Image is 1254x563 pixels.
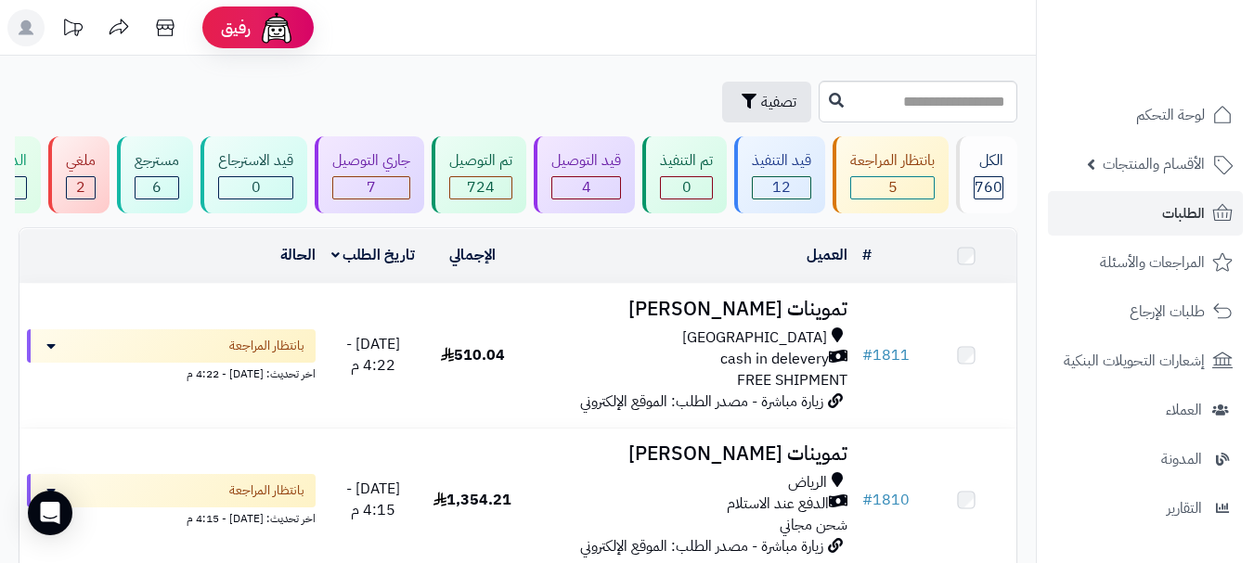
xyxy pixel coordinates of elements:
div: 0 [661,177,712,198]
span: # [862,489,873,511]
div: ملغي [66,150,96,172]
span: [DATE] - 4:22 م [346,333,400,377]
h3: تموينات [PERSON_NAME] [530,443,847,465]
span: المراجعات والأسئلة [1100,250,1205,275]
a: قيد التوصيل 4 [530,136,639,213]
span: 724 [467,176,495,198]
div: مسترجع [135,150,179,172]
a: الإجمالي [449,244,496,266]
span: تصفية [761,91,796,113]
div: 6 [136,177,178,198]
a: قيد الاسترجاع 0 [197,136,311,213]
span: الدفع عند الاستلام [727,493,829,515]
span: بانتظار المراجعة [229,337,304,355]
a: # [862,244,872,266]
div: تم التوصيل [449,150,512,172]
span: cash in delevery [720,349,829,370]
div: اخر تحديث: [DATE] - 4:15 م [27,507,316,527]
span: 0 [682,176,692,198]
img: logo-2.png [1128,50,1236,89]
div: 7 [333,177,409,198]
div: تم التنفيذ [660,150,713,172]
a: الطلبات [1048,191,1243,236]
a: #1810 [862,489,910,511]
a: بانتظار المراجعة 5 [829,136,952,213]
span: التقارير [1167,495,1202,521]
span: الأقسام والمنتجات [1103,151,1205,177]
a: تم التوصيل 724 [428,136,530,213]
a: ملغي 2 [45,136,113,213]
span: العملاء [1166,397,1202,423]
a: تاريخ الطلب [331,244,416,266]
span: لوحة التحكم [1136,102,1205,128]
div: جاري التوصيل [332,150,410,172]
h3: تموينات [PERSON_NAME] [530,299,847,320]
span: [DATE] - 4:15 م [346,478,400,521]
span: شحن مجاني [780,514,847,536]
a: العميل [807,244,847,266]
span: 6 [152,176,162,198]
div: 2 [67,177,95,198]
div: 0 [219,177,292,198]
a: التقارير [1048,486,1243,531]
span: الرياض [788,472,827,493]
div: 5 [851,177,934,198]
img: ai-face.png [258,9,295,46]
div: 12 [753,177,810,198]
a: الحالة [280,244,316,266]
button: تصفية [722,82,811,122]
a: #1811 [862,344,910,366]
a: العملاء [1048,388,1243,432]
a: تم التنفيذ 0 [639,136,730,213]
span: 4 [582,176,591,198]
a: طلبات الإرجاع [1048,289,1243,334]
span: زيارة مباشرة - مصدر الطلب: الموقع الإلكتروني [580,535,823,557]
div: بانتظار المراجعة [850,150,935,172]
div: قيد التوصيل [551,150,621,172]
div: اخر تحديث: [DATE] - 4:22 م [27,363,316,382]
span: 510.04 [441,344,505,366]
a: المدونة [1048,437,1243,481]
a: جاري التوصيل 7 [311,136,428,213]
div: 724 [450,177,511,198]
span: إشعارات التحويلات البنكية [1064,348,1205,374]
a: مسترجع 6 [113,136,197,213]
div: Open Intercom Messenger [28,491,72,535]
span: طلبات الإرجاع [1130,299,1205,325]
a: تحديثات المنصة [49,9,96,51]
div: قيد التنفيذ [752,150,811,172]
span: الطلبات [1162,200,1205,226]
span: المدونة [1161,446,1202,472]
span: 760 [975,176,1002,198]
span: 2 [76,176,85,198]
span: 1,354.21 [433,489,511,511]
span: FREE SHIPMENT [737,369,847,391]
span: 0 [252,176,261,198]
div: الكل [974,150,1003,172]
a: الكل760 [952,136,1021,213]
span: 7 [367,176,376,198]
div: 4 [552,177,620,198]
span: بانتظار المراجعة [229,481,304,500]
span: # [862,344,873,366]
a: المراجعات والأسئلة [1048,240,1243,285]
span: زيارة مباشرة - مصدر الطلب: الموقع الإلكتروني [580,390,823,413]
a: لوحة التحكم [1048,93,1243,137]
span: 12 [772,176,791,198]
a: إشعارات التحويلات البنكية [1048,339,1243,383]
a: قيد التنفيذ 12 [730,136,829,213]
span: 5 [888,176,898,198]
span: رفيق [221,17,251,39]
div: قيد الاسترجاع [218,150,293,172]
span: [GEOGRAPHIC_DATA] [682,327,827,349]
